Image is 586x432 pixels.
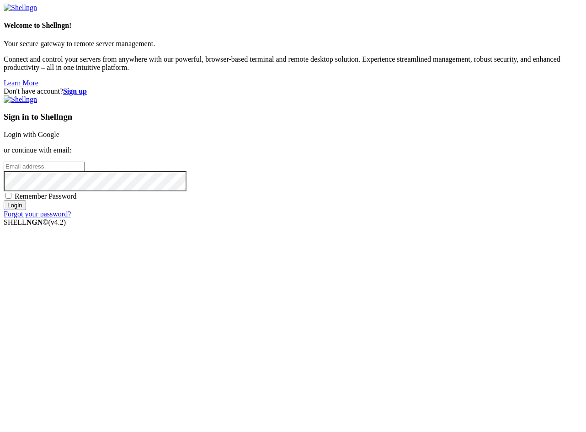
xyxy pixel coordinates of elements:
[4,55,582,72] p: Connect and control your servers from anywhere with our powerful, browser-based terminal and remo...
[4,79,38,87] a: Learn More
[4,131,59,138] a: Login with Google
[27,218,43,226] b: NGN
[4,4,37,12] img: Shellngn
[4,210,71,218] a: Forgot your password?
[15,192,77,200] span: Remember Password
[4,200,26,210] input: Login
[4,162,85,171] input: Email address
[63,87,87,95] a: Sign up
[48,218,66,226] span: 4.2.0
[4,146,582,154] p: or continue with email:
[4,95,37,104] img: Shellngn
[4,112,582,122] h3: Sign in to Shellngn
[4,87,582,95] div: Don't have account?
[4,218,66,226] span: SHELL ©
[4,40,582,48] p: Your secure gateway to remote server management.
[4,21,582,30] h4: Welcome to Shellngn!
[5,193,11,199] input: Remember Password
